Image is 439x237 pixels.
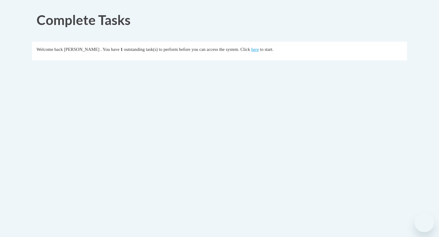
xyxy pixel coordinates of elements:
span: 1 [120,47,123,52]
span: [PERSON_NAME] [64,47,99,52]
span: . You have [101,47,120,52]
a: here [251,47,259,52]
span: to start. [260,47,273,52]
span: outstanding task(s) to perform before you can access the system. Click [124,47,250,52]
iframe: Button to launch messaging window [415,213,434,232]
span: Welcome back [37,47,63,52]
span: Complete Tasks [37,12,130,28]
